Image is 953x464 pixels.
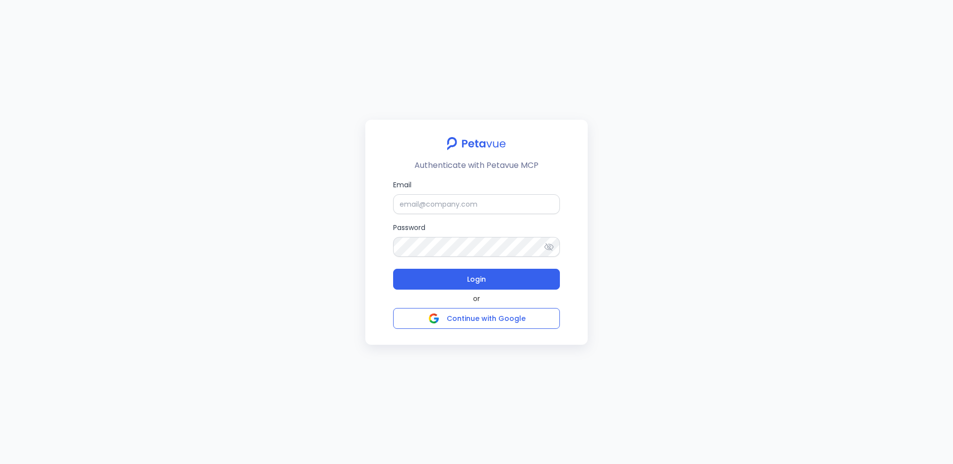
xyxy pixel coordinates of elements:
[393,269,560,290] button: Login
[393,222,560,257] label: Password
[393,179,560,214] label: Email
[414,159,539,171] p: Authenticate with Petavue MCP
[393,237,560,257] input: Password
[467,272,486,286] span: Login
[393,308,560,329] button: Continue with Google
[393,194,560,214] input: Email
[447,313,526,323] span: Continue with Google
[473,294,480,304] span: or
[440,132,512,155] img: petavue logo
